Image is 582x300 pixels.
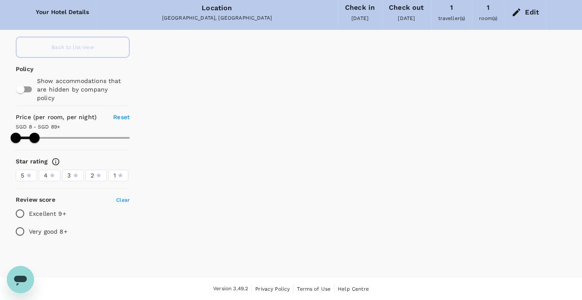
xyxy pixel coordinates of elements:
[213,285,248,293] span: Version 3.49.2
[51,44,94,50] span: Back to list view
[16,113,101,122] h6: Price (per room, per night)
[91,171,94,180] span: 2
[29,209,66,218] p: Excellent 9+
[21,171,24,180] span: 5
[389,2,424,14] div: Check out
[103,14,331,23] div: [GEOGRAPHIC_DATA], [GEOGRAPHIC_DATA]
[16,195,55,205] h6: Review score
[37,77,127,102] p: Show accommodations that are hidden by company policy
[16,124,60,130] span: SGD 8 - SGD 89+
[16,157,48,166] h6: Star rating
[36,8,89,17] h6: Your Hotel Details
[297,284,331,294] a: Terms of Use
[7,266,34,293] iframe: Button to launch messaging window
[114,171,116,180] span: 1
[479,15,497,21] span: room(s)
[16,37,130,58] a: Back to list view
[438,15,465,21] span: traveller(s)
[16,65,22,73] p: Policy
[44,171,48,180] span: 4
[338,286,369,292] span: Help Centre
[525,6,539,18] div: Edit
[450,2,453,14] div: 1
[255,284,290,294] a: Privacy Policy
[487,2,490,14] div: 1
[29,227,67,236] p: Very good 8+
[202,2,232,14] div: Location
[351,15,368,21] span: [DATE]
[116,197,130,203] span: Clear
[67,171,71,180] span: 3
[297,286,331,292] span: Terms of Use
[29,245,52,254] p: Good 7+
[345,2,375,14] div: Check in
[398,15,415,21] span: [DATE]
[338,284,369,294] a: Help Centre
[255,286,290,292] span: Privacy Policy
[51,157,60,166] svg: Star ratings are awarded to properties to represent the quality of services, facilities, and amen...
[113,114,130,120] span: Reset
